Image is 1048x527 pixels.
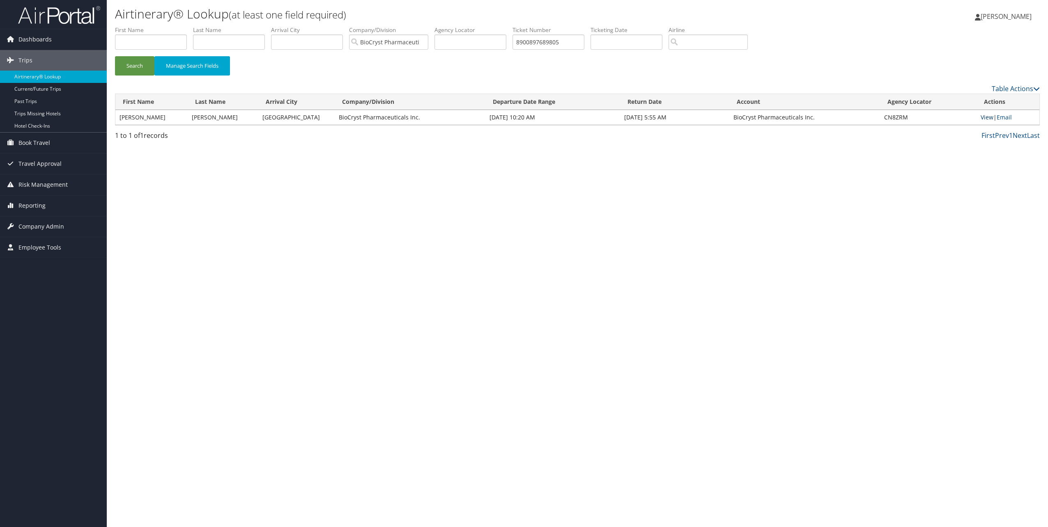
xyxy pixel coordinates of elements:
span: Travel Approval [18,154,62,174]
a: First [981,131,995,140]
label: Arrival City [271,26,349,34]
span: Employee Tools [18,237,61,258]
label: Last Name [193,26,271,34]
th: Arrival City: activate to sort column ascending [258,94,335,110]
a: Next [1013,131,1027,140]
th: First Name: activate to sort column ascending [115,94,188,110]
th: Agency Locator: activate to sort column ascending [880,94,977,110]
h1: Airtinerary® Lookup [115,5,731,23]
td: CN8ZRM [880,110,977,125]
td: [DATE] 5:55 AM [620,110,729,125]
th: Departure Date Range: activate to sort column ascending [485,94,621,110]
button: Search [115,56,154,76]
img: airportal-logo.png [18,5,100,25]
td: BioCryst Pharmaceuticals Inc. [729,110,880,125]
span: 1 [140,131,144,140]
label: Company/Division [349,26,434,34]
a: View [981,113,993,121]
a: Table Actions [992,84,1040,93]
label: Ticket Number [513,26,591,34]
th: Return Date: activate to sort column ascending [620,94,729,110]
span: Reporting [18,195,46,216]
td: [DATE] 10:20 AM [485,110,621,125]
span: Company Admin [18,216,64,237]
a: [PERSON_NAME] [975,4,1040,29]
a: Prev [995,131,1009,140]
label: Agency Locator [434,26,513,34]
span: Trips [18,50,32,71]
span: Risk Management [18,174,68,195]
td: | [977,110,1039,125]
span: Book Travel [18,133,50,153]
td: [PERSON_NAME] [188,110,258,125]
th: Company/Division [335,94,485,110]
label: Ticketing Date [591,26,669,34]
label: Airline [669,26,754,34]
span: Dashboards [18,29,52,50]
button: Manage Search Fields [154,56,230,76]
th: Actions [977,94,1039,110]
a: 1 [1009,131,1013,140]
td: [GEOGRAPHIC_DATA] [258,110,335,125]
td: BioCryst Pharmaceuticals Inc. [335,110,485,125]
a: Last [1027,131,1040,140]
a: Email [997,113,1012,121]
label: First Name [115,26,193,34]
span: [PERSON_NAME] [981,12,1032,21]
td: [PERSON_NAME] [115,110,188,125]
th: Account: activate to sort column ascending [729,94,880,110]
th: Last Name: activate to sort column ascending [188,94,258,110]
div: 1 to 1 of records [115,131,337,144]
small: (at least one field required) [229,8,346,21]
